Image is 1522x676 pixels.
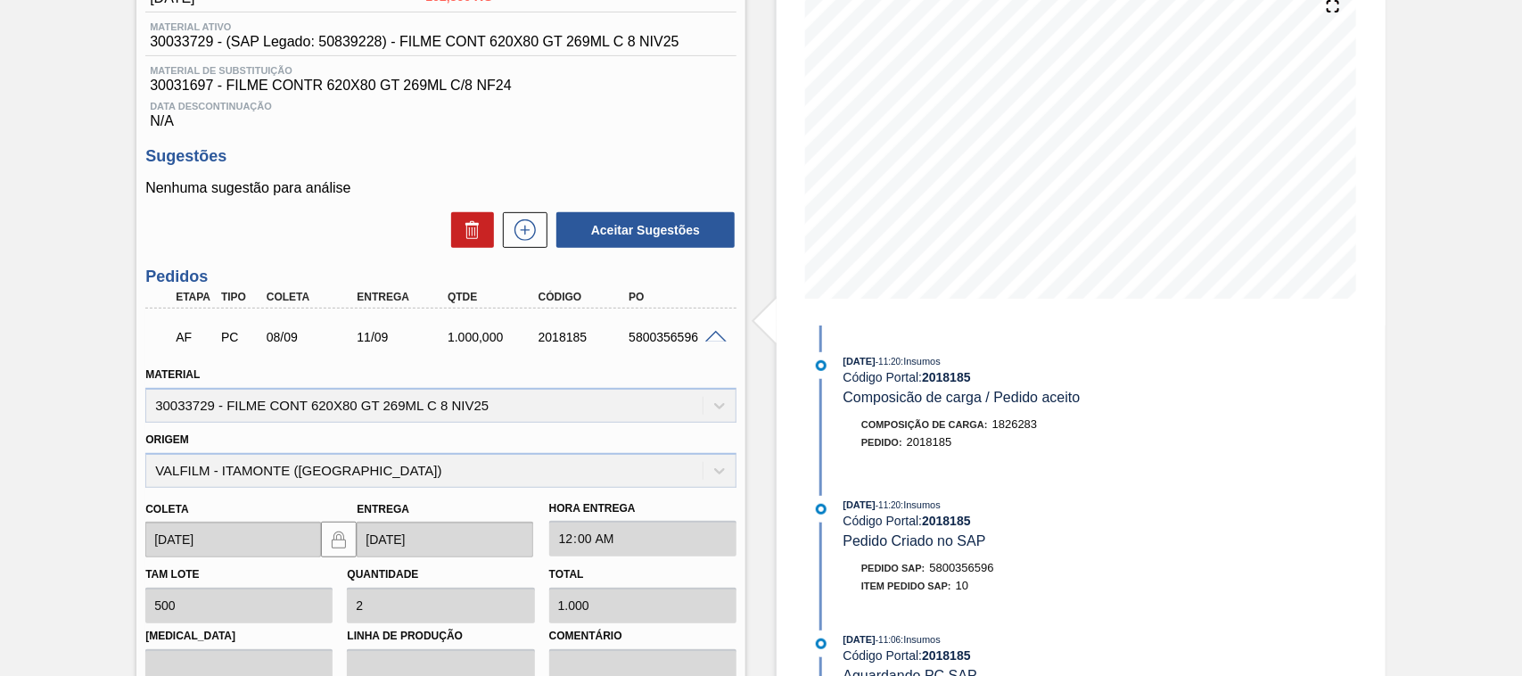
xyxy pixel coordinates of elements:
[150,34,679,50] span: 30033729 - (SAP Legado: 50839228) - FILME CONT 620X80 GT 269ML C 8 NIV25
[145,94,736,129] div: N/A
[171,291,218,303] div: Etapa
[443,291,544,303] div: Qtde
[352,291,453,303] div: Entrega
[145,433,189,446] label: Origem
[922,370,971,384] strong: 2018185
[357,522,532,557] input: dd/mm/yyyy
[357,503,409,515] label: Entrega
[922,514,971,528] strong: 2018185
[901,634,941,645] span: : Insumos
[956,579,968,592] span: 10
[321,522,357,557] button: locked
[843,648,1267,663] div: Código Portal:
[624,291,725,303] div: PO
[150,65,732,76] span: Material de Substituição
[176,330,213,344] p: AF
[876,500,901,510] span: - 11:20
[861,581,951,591] span: Item pedido SAP:
[843,356,876,367] span: [DATE]
[150,21,679,32] span: Material ativo
[861,563,926,573] span: Pedido SAP:
[861,419,988,430] span: Composição de Carga :
[145,147,736,166] h3: Sugestões
[901,356,941,367] span: : Insumos
[816,360,827,371] img: atual
[907,435,952,449] span: 2018185
[262,330,363,344] div: 08/09/2025
[145,568,199,581] label: Tam lote
[442,212,494,248] div: Excluir Sugestões
[624,330,725,344] div: 5800356596
[443,330,544,344] div: 1.000,000
[145,180,736,196] p: Nenhuma sugestão para análise
[328,529,350,550] img: locked
[217,291,263,303] div: Tipo
[145,503,188,515] label: Coleta
[262,291,363,303] div: Coleta
[145,522,321,557] input: dd/mm/yyyy
[150,101,732,111] span: Data Descontinuação
[816,639,827,649] img: atual
[843,390,1081,405] span: Composicão de carga / Pedido aceito
[145,268,736,286] h3: Pedidos
[556,212,735,248] button: Aceitar Sugestões
[547,210,736,250] div: Aceitar Sugestões
[534,330,635,344] div: 2018185
[171,317,218,357] div: Aguardando Faturamento
[876,635,901,645] span: - 11:06
[347,623,534,649] label: Linha de Produção
[843,514,1267,528] div: Código Portal:
[352,330,453,344] div: 11/09/2025
[922,648,971,663] strong: 2018185
[843,533,986,548] span: Pedido Criado no SAP
[145,368,200,381] label: Material
[347,568,418,581] label: Quantidade
[534,291,635,303] div: Código
[901,499,941,510] span: : Insumos
[992,417,1038,431] span: 1826283
[843,499,876,510] span: [DATE]
[861,437,902,448] span: Pedido :
[930,561,994,574] span: 5800356596
[549,568,584,581] label: Total
[549,496,736,522] label: Hora Entrega
[150,78,732,94] span: 30031697 - FILME CONTR 620X80 GT 269ML C/8 NF24
[876,357,901,367] span: - 11:20
[843,634,876,645] span: [DATE]
[843,370,1267,384] div: Código Portal:
[816,504,827,515] img: atual
[494,212,547,248] div: Nova sugestão
[145,623,333,649] label: [MEDICAL_DATA]
[217,330,263,344] div: Pedido de Compra
[549,623,736,649] label: Comentário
